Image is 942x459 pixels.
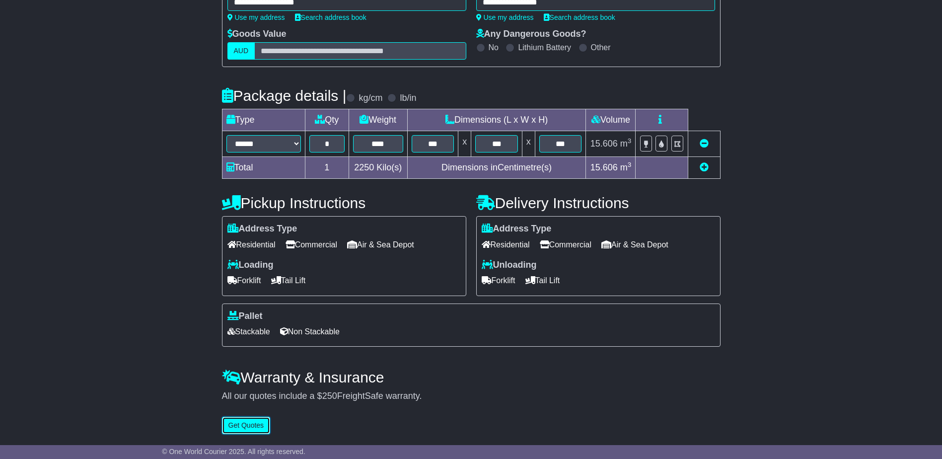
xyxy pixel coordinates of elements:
td: Type [222,109,305,131]
h4: Package details | [222,87,347,104]
span: © One World Courier 2025. All rights reserved. [162,448,305,456]
span: m [620,139,632,149]
sup: 3 [628,161,632,168]
h4: Pickup Instructions [222,195,466,211]
span: Air & Sea Depot [601,237,668,252]
label: Address Type [482,224,552,234]
span: Non Stackable [280,324,340,339]
label: AUD [227,42,255,60]
h4: Delivery Instructions [476,195,721,211]
span: Residential [227,237,276,252]
td: Dimensions in Centimetre(s) [407,157,586,179]
span: Residential [482,237,530,252]
a: Search address book [295,13,366,21]
label: Lithium Battery [518,43,571,52]
span: Forklift [482,273,515,288]
label: Any Dangerous Goods? [476,29,586,40]
div: All our quotes include a $ FreightSafe warranty. [222,391,721,402]
span: Commercial [286,237,337,252]
td: Weight [349,109,407,131]
td: Total [222,157,305,179]
a: Use my address [227,13,285,21]
span: 250 [322,391,337,401]
label: kg/cm [359,93,382,104]
td: Dimensions (L x W x H) [407,109,586,131]
span: Forklift [227,273,261,288]
label: Pallet [227,311,263,322]
h4: Warranty & Insurance [222,369,721,385]
label: Other [591,43,611,52]
a: Add new item [700,162,709,172]
td: Qty [305,109,349,131]
span: 2250 [354,162,374,172]
label: Address Type [227,224,297,234]
td: Kilo(s) [349,157,407,179]
td: Volume [586,109,636,131]
span: Air & Sea Depot [347,237,414,252]
label: Unloading [482,260,537,271]
span: 15.606 [590,139,618,149]
sup: 3 [628,137,632,145]
label: lb/in [400,93,416,104]
label: Loading [227,260,274,271]
span: Commercial [540,237,591,252]
label: No [489,43,499,52]
button: Get Quotes [222,417,271,434]
span: Tail Lift [271,273,306,288]
a: Remove this item [700,139,709,149]
td: x [458,131,471,157]
label: Goods Value [227,29,287,40]
a: Search address book [544,13,615,21]
span: Tail Lift [525,273,560,288]
span: Stackable [227,324,270,339]
td: x [522,131,535,157]
a: Use my address [476,13,534,21]
span: 15.606 [590,162,618,172]
td: 1 [305,157,349,179]
span: m [620,162,632,172]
